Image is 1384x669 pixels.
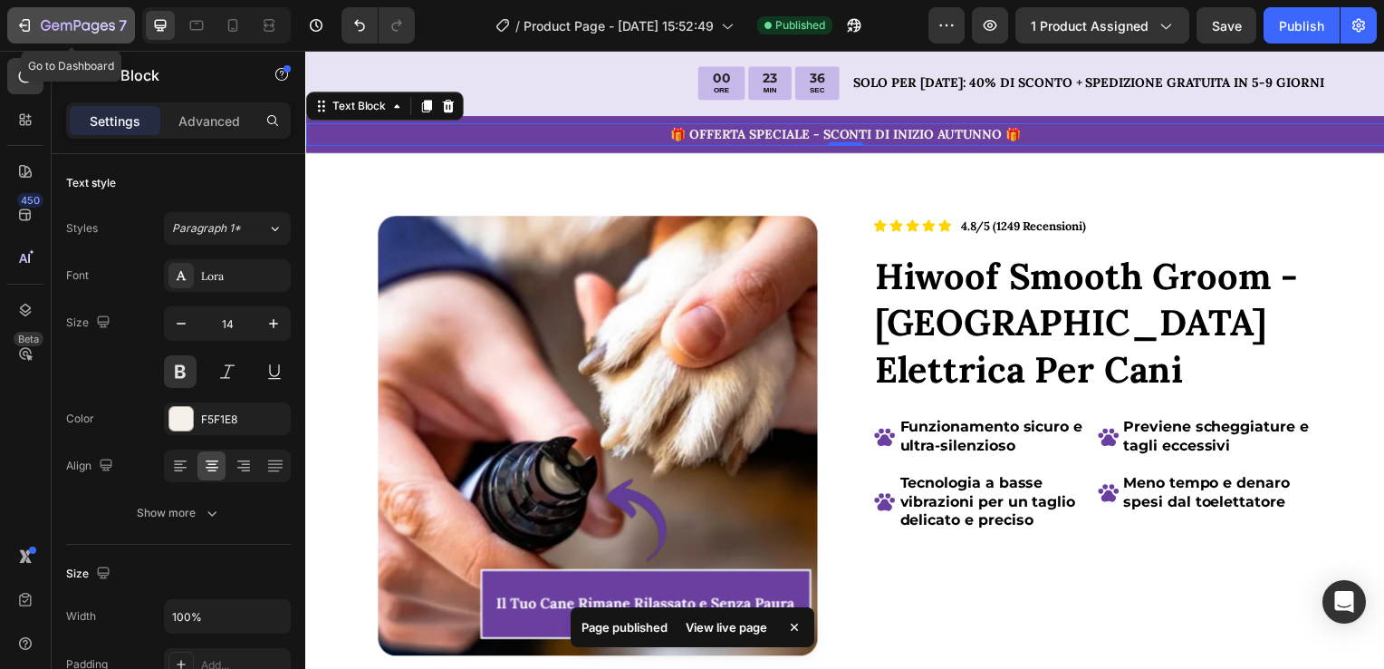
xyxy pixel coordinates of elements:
div: Size [66,562,114,587]
span: / [515,16,520,35]
div: View live page [675,615,778,640]
div: Width [66,608,96,625]
p: Advanced [178,111,240,131]
div: Beta [14,332,43,346]
div: 450 [17,193,43,208]
div: Show more [137,504,221,522]
div: Undo/Redo [341,7,415,44]
p: Settings [90,111,140,131]
span: Product Page - [DATE] 15:52:49 [524,16,714,35]
p: 7 [119,15,127,36]
span: Paragraph 1* [172,220,241,237]
div: Styles [66,220,98,237]
p: Meno tempo e denaro spesi dal toelettatore [824,427,1014,465]
p: Page published [581,618,668,636]
button: 7 [7,7,135,44]
button: Paragraph 1* [164,212,291,245]
p: 🎁 OFFERTA SPECIALE - SCONTI DI INIZIO AUTUNNO 🎁 [2,75,1085,94]
div: Font [66,267,89,284]
div: Text style [66,175,116,191]
p: 4.8/5 (1249 Recensioni) [660,169,786,187]
p: Text Block [88,64,242,86]
button: Save [1197,7,1256,44]
div: Open Intercom Messenger [1322,580,1366,624]
span: Save [1212,18,1242,34]
button: 1 product assigned [1015,7,1189,44]
p: Funzionamento sicuro e ultra-silenzioso [599,371,788,409]
div: F5F1E8 [201,412,286,428]
div: Publish [1279,16,1324,35]
span: Published [775,17,825,34]
button: Publish [1264,7,1340,44]
button: Show more [66,497,291,529]
p: Previene scheggiature e tagli eccessivi [824,371,1014,409]
iframe: Design area [305,51,1384,669]
div: Color [66,411,94,427]
div: Size [66,311,114,335]
p: SOLO PER [DATE]: 40% DI SCONTO + SPEDIZIONE GRATUITA IN 5-9 GIORNI [552,24,1085,43]
h1: Hiwoof Smooth Groom - [GEOGRAPHIC_DATA] Elettrica Per Cani [572,202,1014,347]
div: Text Block [23,48,84,64]
div: Align [66,454,117,479]
span: 1 product assigned [1031,16,1149,35]
div: Lora [201,268,286,285]
input: Auto [165,600,290,633]
p: Tecnologia a basse vibrazioni per un taglio delicato e preciso [599,427,788,483]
